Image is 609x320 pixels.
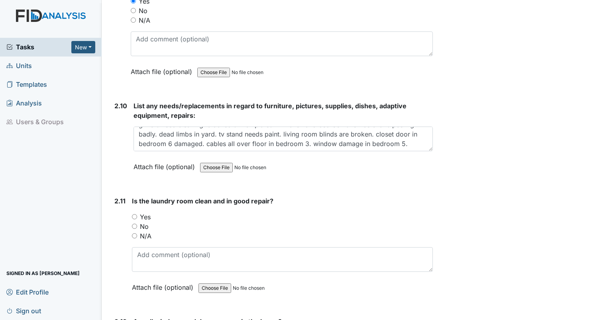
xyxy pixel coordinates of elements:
[132,214,137,219] input: Yes
[114,196,126,206] label: 2.11
[6,60,32,72] span: Units
[132,224,137,229] input: No
[139,6,147,16] label: No
[114,101,127,111] label: 2.10
[131,8,136,13] input: No
[6,97,42,109] span: Analysis
[71,41,95,53] button: New
[6,267,80,279] span: Signed in as [PERSON_NAME]
[132,197,273,205] span: Is the laundry room clean and in good repair?
[6,42,71,52] a: Tasks
[140,222,149,231] label: No
[132,233,137,238] input: N/A
[131,62,195,76] label: Attach file (optional)
[132,278,196,292] label: Attach file (optional)
[6,286,49,298] span: Edit Profile
[140,212,151,222] label: Yes
[134,158,198,172] label: Attach file (optional)
[131,18,136,23] input: N/A
[6,304,41,317] span: Sign out
[140,231,151,241] label: N/A
[134,102,407,119] span: List any needs/replacements in regard to furniture, pictures, supplies, dishes, adaptive equipmen...
[139,16,150,25] label: N/A
[6,78,47,91] span: Templates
